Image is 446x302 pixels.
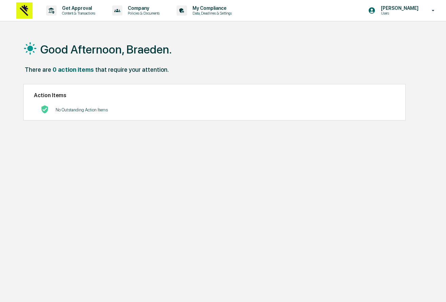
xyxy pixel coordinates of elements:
div: 0 action items [53,66,94,73]
h2: Action Items [34,92,395,99]
img: No Actions logo [41,105,49,113]
div: that require your attention. [95,66,169,73]
p: Policies & Documents [122,11,163,16]
div: There are [25,66,51,73]
p: Company [122,5,163,11]
p: [PERSON_NAME] [376,5,422,11]
p: Content & Transactions [57,11,99,16]
p: No Outstanding Action Items [56,107,108,112]
h1: Good Afternoon, Braeden. [40,43,172,56]
p: Get Approval [57,5,99,11]
p: Users [376,11,422,16]
p: Data, Deadlines & Settings [187,11,235,16]
img: logo [16,2,33,19]
p: My Compliance [187,5,235,11]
